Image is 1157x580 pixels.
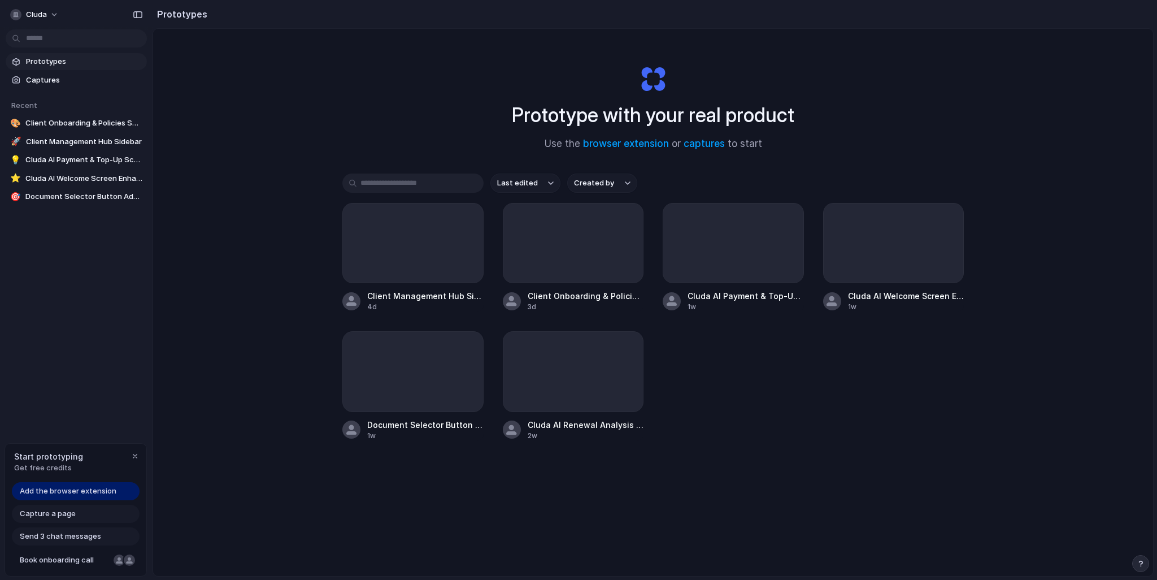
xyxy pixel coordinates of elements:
a: 🎯Document Selector Button Addition [6,188,147,205]
span: Cluda AI Renewal Analysis Dashboard [528,419,644,431]
span: Cluda AI Payment & Top-Up Screen [688,290,804,302]
a: Document Selector Button Addition1w [342,331,484,440]
span: Last edited [497,178,538,189]
span: Recent [11,101,37,110]
a: 🚀Client Management Hub Sidebar [6,133,147,150]
div: Christian Iacullo [123,553,136,567]
a: Prototypes [6,53,147,70]
span: Client Management Hub Sidebar [26,136,142,148]
div: 🎨 [10,118,21,129]
h1: Prototype with your real product [512,100,794,130]
span: Book onboarding call [20,555,109,566]
a: Client Management Hub Sidebar4d [342,203,484,312]
span: Capture a page [20,508,76,520]
div: Nicole Kubica [112,553,126,567]
a: Cluda AI Payment & Top-Up Screen1w [663,203,804,312]
a: ⭐Cluda AI Welcome Screen Enhancements [6,170,147,187]
a: Captures [6,72,147,89]
div: 💡 [10,154,21,166]
div: 1w [848,302,964,312]
a: captures [684,138,725,149]
a: 💡Cluda AI Payment & Top-Up Screen [6,152,147,168]
div: 🚀 [10,136,21,148]
div: ⭐ [10,173,21,184]
span: Client Onboarding & Policies Screen [25,118,142,129]
span: Get free credits [14,462,83,474]
span: Client Management Hub Sidebar [367,290,484,302]
div: 1w [367,431,484,441]
span: Add the browser extension [20,486,116,497]
div: 2w [528,431,644,441]
span: Cluda AI Welcome Screen Enhancements [25,173,142,184]
span: Start prototyping [14,451,83,462]
span: Prototypes [26,56,142,67]
div: 1w [688,302,804,312]
a: 🎨Client Onboarding & Policies Screen [6,115,147,132]
span: Cluda AI Welcome Screen Enhancements [848,290,964,302]
span: Use the or to start [545,137,762,152]
button: Last edited [490,174,560,193]
span: Client Onboarding & Policies Screen [528,290,644,302]
span: cluda [26,9,47,20]
a: Client Onboarding & Policies Screen3d [503,203,644,312]
button: cluda [6,6,64,24]
span: Document Selector Button Addition [25,191,142,202]
h2: Prototypes [153,7,207,21]
button: Created by [567,174,637,193]
a: Cluda AI Welcome Screen Enhancements1w [823,203,964,312]
a: browser extension [583,138,669,149]
div: 🎯 [10,191,21,202]
span: Send 3 chat messages [20,531,101,542]
a: Book onboarding call [12,551,140,569]
span: Document Selector Button Addition [367,419,484,431]
a: Cluda AI Renewal Analysis Dashboard2w [503,331,644,440]
span: Captures [26,75,142,86]
div: 4d [367,302,484,312]
span: Cluda AI Payment & Top-Up Screen [25,154,142,166]
div: 3d [528,302,644,312]
span: Created by [574,178,614,189]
